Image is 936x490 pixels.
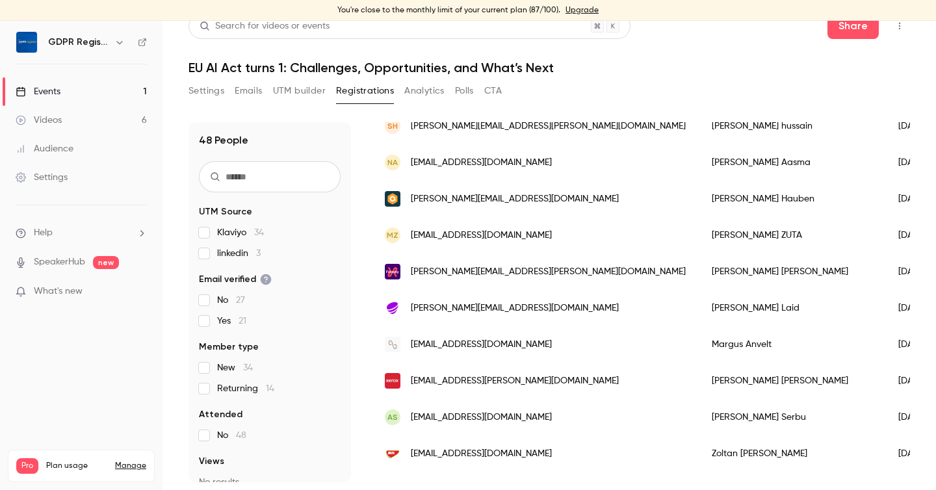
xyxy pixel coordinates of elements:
div: Zoltan [PERSON_NAME] [699,435,885,472]
span: AS [387,411,398,423]
img: pactum.com [385,337,400,352]
button: UTM builder [273,81,326,101]
div: [PERSON_NAME] Laid [699,290,885,326]
div: [PERSON_NAME] ZUTA [699,217,885,253]
div: Videos [16,114,62,127]
button: Share [827,13,879,39]
button: Emails [235,81,262,101]
span: [EMAIL_ADDRESS][PERSON_NAME][DOMAIN_NAME] [411,374,619,388]
span: Member type [199,341,259,354]
span: Attended [199,408,242,421]
img: qualifio.com [385,191,400,207]
span: [PERSON_NAME][EMAIL_ADDRESS][DOMAIN_NAME] [411,192,619,206]
li: help-dropdown-opener [16,226,147,240]
img: telia.ee [385,300,400,316]
div: [PERSON_NAME] Serbu [699,399,885,435]
a: SpeakerHub [34,255,85,269]
img: xerox.com [385,373,400,389]
span: 14 [266,384,274,393]
div: [PERSON_NAME] [PERSON_NAME] [699,363,885,399]
div: Settings [16,171,68,184]
span: sh [387,120,398,132]
iframe: Noticeable Trigger [131,286,147,298]
span: NA [387,157,398,168]
span: MZ [387,229,398,241]
span: [EMAIL_ADDRESS][DOMAIN_NAME] [411,156,552,170]
div: Search for videos or events [200,19,330,33]
div: [PERSON_NAME] hussain [699,108,885,144]
img: molromania.ro [385,446,400,461]
div: [PERSON_NAME] Aasma [699,144,885,181]
span: [EMAIL_ADDRESS][DOMAIN_NAME] [411,229,552,242]
span: 27 [236,296,245,305]
img: GDPR Register [16,32,37,53]
span: No [217,429,246,442]
h1: EU AI Act turns 1: Challenges, Opportunities, and What’s Next [188,60,910,75]
span: What's new [34,285,83,298]
a: Manage [115,461,146,471]
span: Yes [217,315,246,328]
button: Analytics [404,81,445,101]
span: 48 [236,431,246,440]
div: Events [16,85,60,98]
span: new [93,256,119,269]
p: No results [199,476,341,489]
span: [EMAIL_ADDRESS][DOMAIN_NAME] [411,447,552,461]
h6: GDPR Register [48,36,109,49]
span: No [217,294,245,307]
span: [PERSON_NAME][EMAIL_ADDRESS][PERSON_NAME][DOMAIN_NAME] [411,120,686,133]
div: [PERSON_NAME] [PERSON_NAME] [699,253,885,290]
div: Margus Anvelt [699,326,885,363]
h1: 48 People [199,133,248,148]
span: 34 [243,363,253,372]
span: 34 [254,228,264,237]
span: [EMAIL_ADDRESS][DOMAIN_NAME] [411,411,552,424]
div: Audience [16,142,73,155]
button: CTA [484,81,502,101]
a: Upgrade [565,5,599,16]
img: foxway.com [385,264,400,279]
span: Plan usage [46,461,107,471]
button: Settings [188,81,224,101]
span: Email verified [199,273,272,286]
button: Registrations [336,81,394,101]
span: [PERSON_NAME][EMAIL_ADDRESS][PERSON_NAME][DOMAIN_NAME] [411,265,686,279]
span: Pro [16,458,38,474]
span: New [217,361,253,374]
span: Help [34,226,53,240]
button: Polls [455,81,474,101]
div: [PERSON_NAME] Hauben [699,181,885,217]
span: linkedin [217,247,261,260]
span: 3 [256,249,261,258]
span: Views [199,455,224,468]
span: 21 [239,316,246,326]
span: [EMAIL_ADDRESS][DOMAIN_NAME] [411,338,552,352]
span: UTM Source [199,205,252,218]
span: Klaviyo [217,226,264,239]
span: [PERSON_NAME][EMAIL_ADDRESS][DOMAIN_NAME] [411,302,619,315]
span: Returning [217,382,274,395]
